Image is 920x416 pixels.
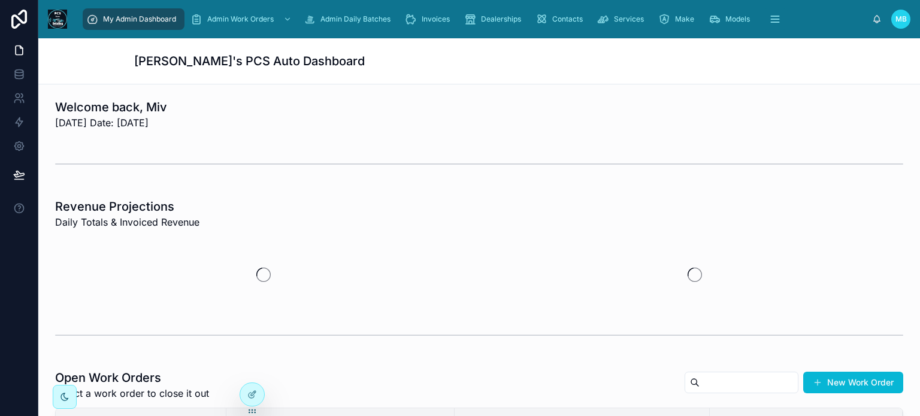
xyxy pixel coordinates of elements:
[655,8,703,30] a: Make
[55,116,167,130] span: [DATE] Date: [DATE]
[614,14,644,24] span: Services
[207,14,274,24] span: Admin Work Orders
[461,8,529,30] a: Dealerships
[77,6,872,32] div: scrollable content
[55,215,199,229] span: Daily Totals & Invoiced Revenue
[803,372,903,393] button: New Work Order
[300,8,399,30] a: Admin Daily Batches
[401,8,458,30] a: Invoices
[187,8,298,30] a: Admin Work Orders
[55,369,209,386] h1: Open Work Orders
[55,99,167,116] h1: Welcome back, Miv
[594,8,652,30] a: Services
[552,14,583,24] span: Contacts
[422,14,450,24] span: Invoices
[532,8,591,30] a: Contacts
[55,198,199,215] h1: Revenue Projections
[675,14,694,24] span: Make
[48,10,67,29] img: App logo
[481,14,521,24] span: Dealerships
[103,14,176,24] span: My Admin Dashboard
[320,14,391,24] span: Admin Daily Batches
[55,386,209,400] span: Select a work order to close it out
[134,53,365,69] h1: [PERSON_NAME]'s PCS Auto Dashboard
[725,14,750,24] span: Models
[895,14,907,24] span: MB
[705,8,758,30] a: Models
[83,8,184,30] a: My Admin Dashboard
